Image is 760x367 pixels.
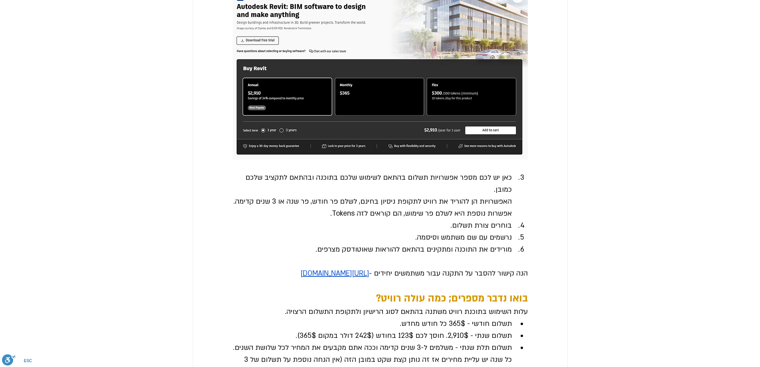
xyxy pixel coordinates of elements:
span: עלות השימוש בתוכנת רוויט משתנה בהתאם לסוג הרישיון ולתקופת התשלום הרצויה. [285,307,528,316]
span: תשלום שנתי - 2,910$. חוסך לכם 123$ בחודש (242$ דולר במקום 365$). [296,331,512,340]
span: האפשרויות הן להוריד את רוויט לתקופת ניסיון בחינם, לשלם פר חודש, פר שנה או 3 שנים קדימה. אפשרות נו... [231,197,512,218]
span: הנה קישור להסבר על התקנה עבור משתמשים יחידים - [369,269,528,278]
span: בואו נדבר מספרים; כמה עולה רוויט? [376,292,528,305]
span: תשלום חודשי - 365$ כל חודש מחדש. [400,319,512,328]
span: כאן יש לכם מספר אפשרויות תשלום בהתאם לשימוש שלכם בתוכנה ובהתאם לתקציב שלכם כמובן. [243,173,512,194]
a: [URL][DOMAIN_NAME] [300,269,369,278]
span: בוחרים צורת תשלום. [450,221,512,230]
span: מורידים את התוכנה ומתקינים בהתאם להוראות שאוטודסק מצרפים. [316,245,512,254]
span: נרשמים עם שם משתמש וסיסמה. [415,233,512,242]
